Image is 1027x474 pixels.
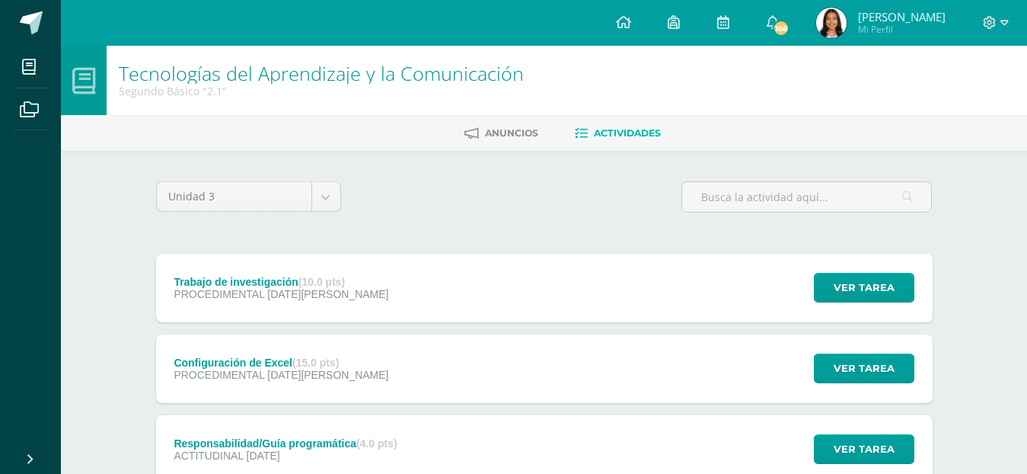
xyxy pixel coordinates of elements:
[575,121,661,146] a: Actividades
[119,62,524,84] h1: Tecnologías del Aprendizaje y la Comunicación
[814,434,914,464] button: Ver tarea
[814,273,914,303] button: Ver tarea
[682,182,931,212] input: Busca la actividad aquí...
[464,121,538,146] a: Anuncios
[834,354,895,383] span: Ver tarea
[174,288,264,300] span: PROCEDIMENTAL
[267,369,388,381] span: [DATE][PERSON_NAME]
[814,354,914,383] button: Ver tarea
[119,60,524,86] a: Tecnologías del Aprendizaje y la Comunicación
[247,450,280,462] span: [DATE]
[174,437,397,450] div: Responsabilidad/Guía programática
[168,182,300,211] span: Unidad 3
[298,276,345,288] strong: (10.0 pts)
[174,276,388,288] div: Trabajo de investigación
[858,9,946,24] span: [PERSON_NAME]
[157,182,340,211] a: Unidad 3
[594,127,661,139] span: Actividades
[267,288,388,300] span: [DATE][PERSON_NAME]
[834,274,895,302] span: Ver tarea
[816,8,847,38] img: 4aff13a516932ddac9e5f6c5a4543945.png
[834,435,895,463] span: Ver tarea
[773,20,789,37] span: 166
[174,450,243,462] span: ACTITUDINAL
[858,23,946,36] span: Mi Perfil
[174,357,388,369] div: Configuración de Excel
[356,437,397,450] strong: (4.0 pts)
[292,357,339,369] strong: (15.0 pts)
[485,127,538,139] span: Anuncios
[119,84,524,98] div: Segundo Básico '2.1'
[174,369,264,381] span: PROCEDIMENTAL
